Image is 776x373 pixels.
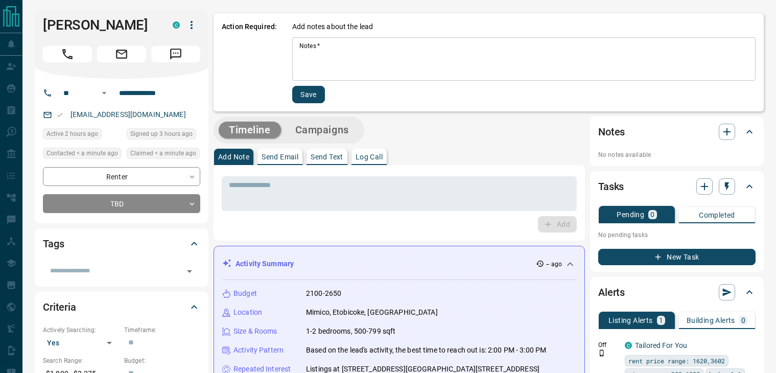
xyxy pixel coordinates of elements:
p: Budget [233,288,257,299]
p: 0 [741,317,745,324]
span: Email [97,46,146,62]
a: Tailored For You [635,341,687,349]
div: Criteria [43,295,200,319]
p: Building Alerts [687,317,735,324]
p: Pending [617,211,644,218]
h2: Tasks [598,178,624,195]
h2: Notes [598,124,625,140]
div: Alerts [598,280,756,305]
h2: Tags [43,236,64,252]
button: Open [98,87,110,99]
p: Send Email [262,153,298,160]
button: Open [182,264,197,278]
p: Mimico, Etobicoke, [GEOGRAPHIC_DATA] [306,307,438,318]
div: Sat Aug 16 2025 [127,128,200,143]
p: Actively Searching: [43,325,119,335]
h2: Alerts [598,284,625,300]
p: Log Call [356,153,383,160]
p: Activity Summary [236,259,294,269]
div: Sat Aug 16 2025 [43,148,122,162]
p: 1-2 bedrooms, 500-799 sqft [306,326,395,337]
a: [EMAIL_ADDRESS][DOMAIN_NAME] [70,110,186,119]
p: Action Required: [222,21,277,103]
div: TBD [43,194,200,213]
svg: Push Notification Only [598,349,605,357]
span: Contacted < a minute ago [46,148,118,158]
div: Notes [598,120,756,144]
button: Save [292,86,325,103]
p: 1 [659,317,663,324]
button: Campaigns [285,122,359,138]
p: Timeframe: [124,325,200,335]
span: Call [43,46,92,62]
p: No notes available [598,150,756,159]
div: Tags [43,231,200,256]
span: Active 2 hours ago [46,129,98,139]
p: Based on the lead's activity, the best time to reach out is: 2:00 PM - 3:00 PM [306,345,546,356]
div: Yes [43,335,119,351]
p: Send Text [311,153,343,160]
p: Location [233,307,262,318]
div: Sat Aug 16 2025 [43,128,122,143]
p: Completed [699,212,735,219]
h1: [PERSON_NAME] [43,17,157,33]
button: Timeline [219,122,281,138]
svg: Email Valid [56,111,63,119]
span: Signed up 3 hours ago [130,129,193,139]
div: condos.ca [173,21,180,29]
p: Activity Pattern [233,345,284,356]
p: Search Range: [43,356,119,365]
span: rent price range: 1620,3602 [628,356,725,366]
p: Listing Alerts [608,317,653,324]
p: Add Note [218,153,249,160]
p: Off [598,340,619,349]
div: Sat Aug 16 2025 [127,148,200,162]
h2: Criteria [43,299,76,315]
p: -- ago [546,260,562,269]
p: Add notes about the lead [292,21,373,32]
span: Claimed < a minute ago [130,148,196,158]
span: Message [151,46,200,62]
p: 0 [650,211,654,218]
div: Tasks [598,174,756,199]
div: Renter [43,167,200,186]
div: condos.ca [625,342,632,349]
p: 2100-2650 [306,288,341,299]
p: Budget: [124,356,200,365]
div: Activity Summary-- ago [222,254,576,273]
p: No pending tasks [598,227,756,243]
p: Size & Rooms [233,326,277,337]
button: New Task [598,249,756,265]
